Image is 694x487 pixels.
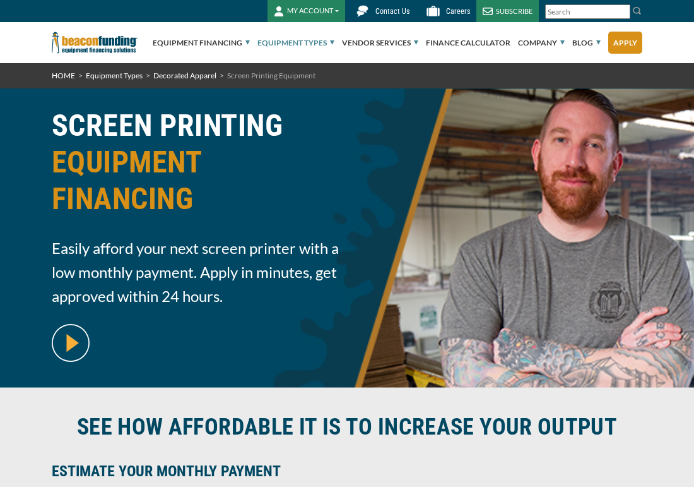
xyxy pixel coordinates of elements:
[52,107,339,227] h1: SCREEN PRINTING
[52,324,90,362] img: video modal pop-up play button
[153,71,216,80] a: Decorated Apparel
[86,71,143,80] a: Equipment Types
[257,23,334,63] a: Equipment Types
[426,23,510,63] a: Finance Calculator
[52,71,75,80] a: HOME
[153,23,250,63] a: Equipment Financing
[52,412,642,442] h2: SEE HOW AFFORDABLE IT IS TO INCREASE YOUR OUTPUT
[572,23,601,63] a: Blog
[52,144,339,217] span: EQUIPMENT FINANCING
[446,7,470,16] span: Careers
[617,7,627,17] a: Clear search text
[227,71,315,80] span: Screen Printing Equipment
[52,464,642,479] p: ESTIMATE YOUR MONTHLY PAYMENT
[518,23,565,63] a: Company
[375,7,409,16] span: Contact Us
[632,6,642,16] img: Search
[545,4,630,19] input: Search
[52,22,138,63] img: Beacon Funding Corporation logo
[608,32,642,54] a: Apply
[342,23,418,63] a: Vendor Services
[52,236,339,308] span: Easily afford your next screen printer with a low monthly payment. Apply in minutes, get approved...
